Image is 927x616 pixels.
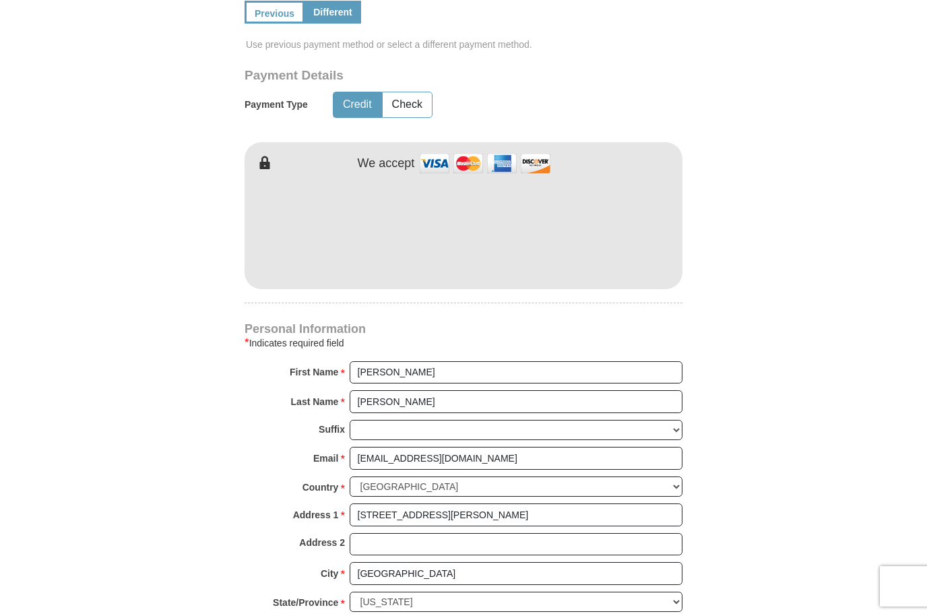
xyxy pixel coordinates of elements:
button: Check [383,92,432,117]
strong: First Name [290,363,338,381]
strong: Country [302,478,339,497]
strong: Email [313,449,338,468]
strong: State/Province [273,593,338,612]
h4: We accept [358,156,415,171]
strong: City [321,564,338,583]
h3: Payment Details [245,68,588,84]
strong: Address 1 [293,505,339,524]
span: Use previous payment method or select a different payment method. [246,38,684,51]
div: Indicates required field [245,335,682,351]
a: Different [305,1,361,24]
a: Previous [245,1,305,24]
strong: Suffix [319,420,345,439]
h4: Personal Information [245,324,682,334]
h5: Payment Type [245,99,308,111]
strong: Address 2 [299,533,345,552]
strong: Last Name [291,392,339,411]
button: Credit [333,92,381,117]
img: credit cards accepted [418,149,552,178]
